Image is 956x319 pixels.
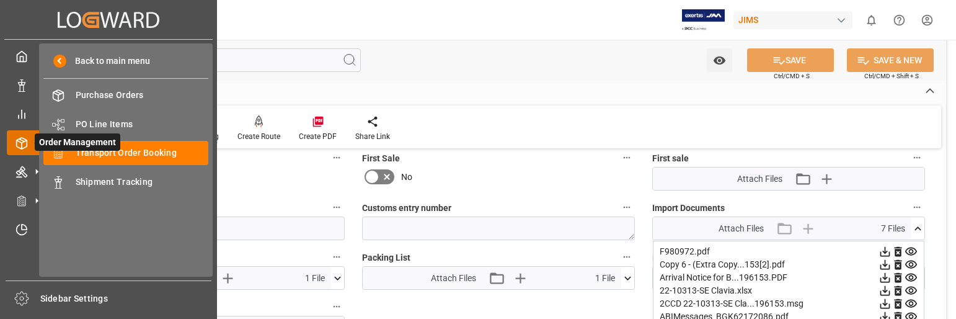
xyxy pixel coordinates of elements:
button: Help Center [885,6,913,34]
span: 7 Files [881,222,905,235]
span: Ctrl/CMD + S [774,71,810,81]
button: open menu [707,48,732,72]
span: Ctrl/CMD + Shift + S [864,71,919,81]
span: Attach Files [737,173,782,186]
div: JIMS [733,11,852,29]
span: Purchase Orders [76,89,209,102]
button: Customs entry number [619,199,635,215]
button: Customs clearance date [329,199,345,215]
span: 1 File [595,272,615,285]
span: Packing List [362,251,410,264]
span: Attach Files [719,222,764,235]
span: Master [PERSON_NAME] of Lading (doc) [652,251,810,264]
span: Order Management [35,133,120,151]
div: Copy 6 - (Extra Copy...153[2].pdf [660,258,918,271]
button: Invoice from the Supplier (doc) [329,299,345,315]
div: 2CCD 22-10313-SE Cla...196153.msg [660,297,918,310]
a: PO Line Items [43,112,208,136]
div: 22-10313-SE Clavia.xlsx [660,284,918,297]
span: Shipment Tracking [76,176,209,189]
img: Exertis%20JAM%20-%20Email%20Logo.jpg_1722504956.jpg [682,9,725,31]
span: Import Documents [652,202,725,215]
span: No [401,171,412,184]
button: JIMS [733,8,857,32]
span: First Sale [362,152,400,165]
span: First sale [652,152,689,165]
span: 1 File [305,272,325,285]
div: Arrival Notice for B...196153.PDF [660,271,918,284]
span: Back to main menu [66,55,150,68]
span: Transport Order Booking [76,146,209,159]
span: PO Line Items [76,118,209,131]
button: SAVE [747,48,834,72]
a: My Cockpit [7,44,210,68]
div: Create PDF [299,131,337,142]
div: Share Link [355,131,390,142]
button: Shipping Letter of Instructions [329,249,345,265]
a: Data Management [7,73,210,97]
button: First sale [909,150,925,166]
span: Attach Files [431,272,476,285]
a: Purchase Orders [43,83,208,107]
button: Packing List [619,249,635,265]
a: Transport Order Booking [43,141,208,165]
button: show 0 new notifications [857,6,885,34]
span: Sidebar Settings [40,292,212,305]
div: Create Route [237,131,280,142]
button: First Sale [619,150,635,166]
a: Timeslot Management V2 [7,217,210,241]
button: SAVE & NEW [847,48,934,72]
a: Shipment Tracking [43,169,208,194]
span: Customs entry number [362,202,451,215]
a: My Reports [7,102,210,126]
button: Import Documents [909,199,925,215]
div: F980972.pdf [660,245,918,258]
button: Carrier /Forwarder claim [329,150,345,166]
